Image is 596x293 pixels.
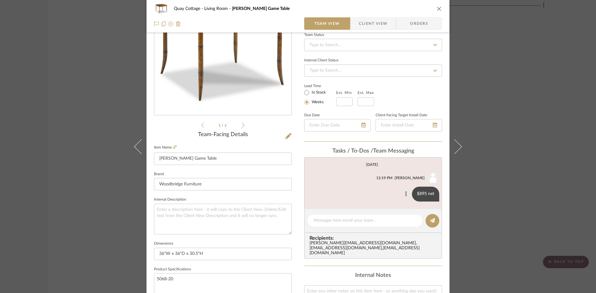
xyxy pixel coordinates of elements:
div: team Messaging [304,148,442,155]
label: Dimensions [154,242,173,245]
span: Team View [314,17,340,30]
img: 5c6be802-3833-4cb0-adb9-7f0f314f49d5_48x40.jpg [154,2,169,15]
div: $895 net [412,187,439,202]
div: [DATE] [366,162,378,167]
div: Internal Notes [304,272,442,279]
span: 1 [219,124,222,127]
label: Est. Max [358,91,374,95]
label: Lead Time [304,83,336,89]
input: Enter Brand [154,178,292,190]
span: Living Room [204,7,232,11]
mat-radio-group: Select item type [304,89,336,106]
div: 12:19 PM [376,175,392,181]
span: Quay Cottage [174,7,204,11]
img: Remove from project [176,21,181,26]
span: Orders [403,17,435,30]
span: / [222,124,224,127]
button: close [436,6,442,11]
span: Tasks / To-Dos / [332,148,373,154]
span: Client View [359,17,387,30]
input: Enter Item Name [154,153,292,165]
img: user_avatar.png [427,172,439,184]
input: Type to Search… [304,39,442,51]
div: [PERSON_NAME][EMAIL_ADDRESS][DOMAIN_NAME] , [EMAIL_ADDRESS][DOMAIN_NAME] , [EMAIL_ADDRESS][DOMAIN... [309,241,439,256]
input: Enter Install Date [376,119,442,131]
label: Brand [154,173,164,176]
label: Due Date [304,114,320,117]
input: Type to Search… [304,64,442,77]
span: 2 [224,124,228,127]
label: Item Name [154,145,177,150]
div: Internal Client Status [304,59,338,62]
label: In Stock [310,90,326,95]
label: Est. Min [336,91,352,95]
div: [PERSON_NAME] [395,175,425,181]
span: Recipients: [309,235,439,241]
input: Enter the dimensions of this item [154,248,292,260]
label: Client-Facing Target Install Date [376,114,427,117]
div: Team Status [304,33,324,37]
input: Enter Due Date [304,119,371,131]
label: Product Specifications [154,268,191,271]
label: Weeks [310,100,324,105]
div: Team-Facing Details [154,131,292,138]
label: Internal Description [154,198,186,201]
span: [PERSON_NAME] Game Table [232,7,290,11]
